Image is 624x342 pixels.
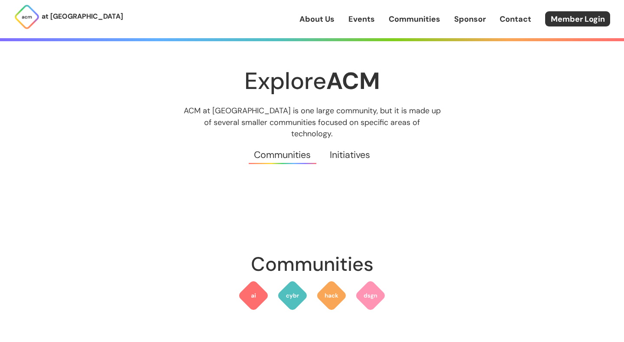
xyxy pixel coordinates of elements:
[500,13,531,25] a: Contact
[320,139,379,171] a: Initiatives
[355,280,386,311] img: ACM Design
[238,280,269,311] img: ACM AI
[14,4,40,30] img: ACM Logo
[104,249,520,280] h2: Communities
[348,13,375,25] a: Events
[545,11,610,26] a: Member Login
[389,13,440,25] a: Communities
[42,11,123,22] p: at [GEOGRAPHIC_DATA]
[104,68,520,94] h1: Explore
[316,280,347,311] img: ACM Hack
[299,13,335,25] a: About Us
[245,139,320,171] a: Communities
[14,4,123,30] a: at [GEOGRAPHIC_DATA]
[326,66,380,96] strong: ACM
[277,280,308,311] img: ACM Cyber
[175,105,448,139] p: ACM at [GEOGRAPHIC_DATA] is one large community, but it is made up of several smaller communities...
[454,13,486,25] a: Sponsor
